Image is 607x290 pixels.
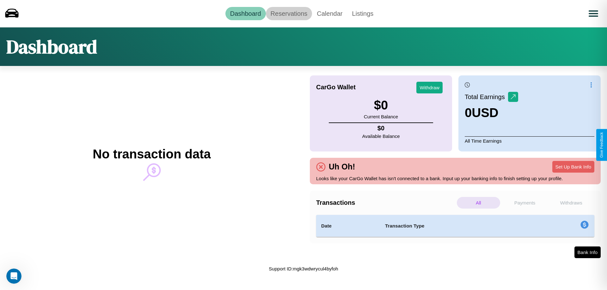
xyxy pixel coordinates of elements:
h4: Transaction Type [385,222,529,230]
a: Dashboard [225,7,266,20]
a: Listings [347,7,378,20]
p: Looks like your CarGo Wallet has isn't connected to a bank. Input up your banking info to finish ... [316,174,594,183]
h2: No transaction data [93,147,211,161]
p: Current Balance [364,112,398,121]
p: Total Earnings [465,91,508,103]
h4: Transactions [316,199,455,206]
h4: $ 0 [362,125,400,132]
h1: Dashboard [6,34,97,60]
a: Reservations [266,7,312,20]
h4: Uh Oh! [326,162,358,171]
p: All Time Earnings [465,136,594,145]
h3: $ 0 [364,98,398,112]
p: Available Balance [362,132,400,140]
button: Open menu [585,5,602,22]
a: Calendar [312,7,347,20]
button: Bank Info [574,246,601,258]
p: Withdraws [549,197,593,209]
h4: CarGo Wallet [316,84,356,91]
iframe: Intercom live chat [6,269,21,284]
p: Support ID: mgk3wdwrycul4byfoh [269,264,338,273]
p: All [457,197,500,209]
div: Give Feedback [599,132,604,158]
h3: 0 USD [465,106,518,120]
p: Payments [503,197,547,209]
button: Withdraw [416,82,443,93]
h4: Date [321,222,375,230]
table: simple table [316,215,594,237]
button: Set Up Bank Info [552,161,594,173]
